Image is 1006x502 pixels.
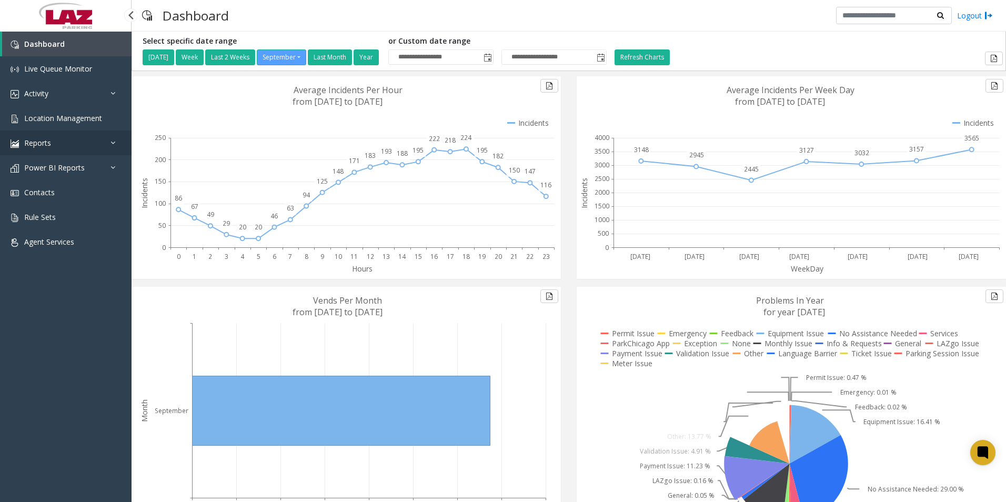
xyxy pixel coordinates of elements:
text: 2445 [744,165,759,174]
text: 150 [155,177,166,186]
text: 0 [162,243,166,252]
text: WeekDay [791,264,824,274]
text: Equipment Issue: 16.41 % [863,417,940,426]
text: September [155,406,188,415]
button: Last 2 Weeks [205,49,255,65]
text: 7 [288,252,292,261]
text: 9 [320,252,324,261]
text: [DATE] [789,252,809,261]
text: 2500 [595,174,609,183]
span: Dashboard [24,39,65,49]
text: [DATE] [908,252,928,261]
text: Feedback: 0.02 % [855,403,907,411]
text: 4000 [595,133,609,142]
text: 19 [478,252,486,261]
text: Emergency: 0.01 % [840,388,897,397]
text: LAZgo Issue: 0.16 % [652,476,713,485]
button: Export to pdf [985,52,1003,65]
h5: or Custom date range [388,37,607,46]
span: Power BI Reports [24,163,85,173]
text: 8 [305,252,308,261]
a: Dashboard [2,32,132,56]
text: 94 [303,190,310,199]
text: 49 [207,210,214,219]
text: 3000 [595,160,609,169]
text: 1 [193,252,196,261]
text: [DATE] [630,252,650,261]
text: Other: 13.77 % [667,432,711,441]
span: Live Queue Monitor [24,64,92,74]
text: 20 [495,252,502,261]
text: 21 [510,252,518,261]
text: 222 [429,134,440,143]
text: Validation Issue: 4.91 % [640,447,711,456]
text: [DATE] [739,252,759,261]
text: 195 [413,146,424,155]
text: 3148 [634,145,649,154]
text: 2 [208,252,212,261]
text: 23 [542,252,550,261]
text: 20 [255,223,262,232]
text: Payment Issue: 11.23 % [640,461,710,470]
text: 18 [462,252,470,261]
text: Permit Issue: 0.47 % [806,373,867,382]
text: [DATE] [848,252,868,261]
text: [DATE] [685,252,705,261]
text: Vends Per Month [313,295,382,306]
text: 12 [367,252,374,261]
text: 1500 [595,202,609,210]
img: 'icon' [11,238,19,247]
text: 3500 [595,147,609,156]
text: 86 [175,194,182,203]
text: 193 [381,147,392,156]
text: 116 [540,180,551,189]
text: 3 [225,252,228,261]
img: logout [984,10,993,21]
text: 63 [287,204,294,213]
span: Toggle popup [595,50,606,65]
text: 13 [383,252,390,261]
text: 10 [335,252,342,261]
text: Problems In Year [756,295,824,306]
button: [DATE] [143,49,174,65]
button: Last Month [308,49,352,65]
text: 15 [415,252,422,261]
img: pageIcon [142,3,152,28]
span: Activity [24,88,48,98]
img: 'icon' [11,41,19,49]
text: 0 [177,252,180,261]
img: 'icon' [11,139,19,148]
text: from [DATE] to [DATE] [293,96,383,107]
text: 29 [223,219,230,228]
span: Reports [24,138,51,148]
text: Incidents [579,178,589,208]
text: 183 [365,151,376,160]
text: 224 [460,133,472,142]
text: 46 [270,212,278,220]
span: Contacts [24,187,55,197]
span: Location Management [24,113,102,123]
text: from [DATE] to [DATE] [293,306,383,318]
text: for year [DATE] [763,306,825,318]
text: 5 [257,252,260,261]
text: 3157 [909,145,924,154]
text: 200 [155,155,166,164]
img: 'icon' [11,189,19,197]
text: 17 [447,252,454,261]
text: Incidents [139,178,149,208]
img: 'icon' [11,65,19,74]
text: Average Incidents Per Week Day [727,84,854,96]
text: 218 [445,136,456,145]
text: 11 [350,252,358,261]
button: Export to pdf [540,289,558,303]
span: Agent Services [24,237,74,247]
text: 67 [191,202,198,211]
text: from [DATE] to [DATE] [735,96,825,107]
text: 100 [155,199,166,208]
button: Export to pdf [985,289,1003,303]
a: Logout [957,10,993,21]
h3: Dashboard [157,3,234,28]
text: 0 [605,243,609,252]
text: 125 [317,177,328,186]
button: Week [176,49,204,65]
